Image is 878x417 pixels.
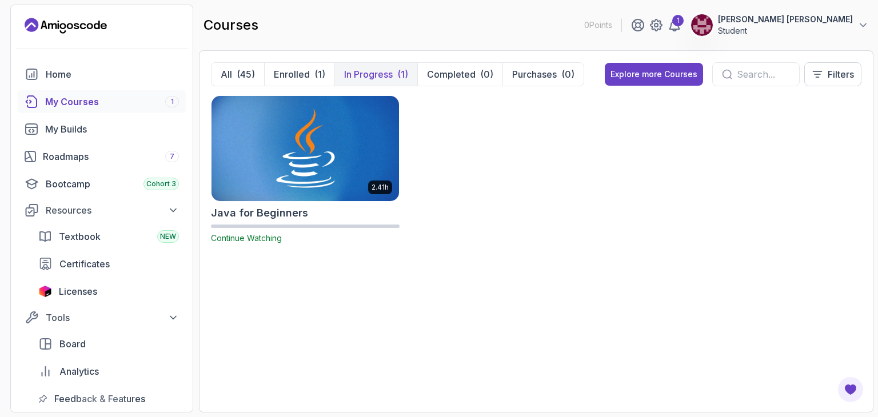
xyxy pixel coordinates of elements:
[314,67,325,81] div: (1)
[31,280,186,303] a: licenses
[59,337,86,351] span: Board
[25,17,107,35] a: Landing page
[31,387,186,410] a: feedback
[207,93,404,203] img: Java for Beginners card
[691,14,713,36] img: user profile image
[427,67,476,81] p: Completed
[610,69,697,80] div: Explore more Courses
[264,63,334,86] button: Enrolled(1)
[46,177,179,191] div: Bootcamp
[31,225,186,248] a: textbook
[804,62,861,86] button: Filters
[18,307,186,328] button: Tools
[512,67,557,81] p: Purchases
[45,122,179,136] div: My Builds
[718,14,853,25] p: [PERSON_NAME] [PERSON_NAME]
[170,152,174,161] span: 7
[18,118,186,141] a: builds
[237,67,255,81] div: (45)
[584,19,612,31] p: 0 Points
[59,230,101,243] span: Textbook
[397,67,408,81] div: (1)
[344,67,393,81] p: In Progress
[59,364,99,378] span: Analytics
[718,25,853,37] p: Student
[18,173,186,195] a: bootcamp
[31,252,186,275] a: certificates
[372,183,389,192] p: 2.41h
[59,284,97,298] span: Licenses
[691,14,869,37] button: user profile image[PERSON_NAME] [PERSON_NAME]Student
[46,67,179,81] div: Home
[737,67,790,81] input: Search...
[171,97,174,106] span: 1
[43,150,179,163] div: Roadmaps
[837,376,864,403] button: Open Feedback Button
[211,205,308,221] h2: Java for Beginners
[668,18,681,32] a: 1
[46,203,179,217] div: Resources
[417,63,502,86] button: Completed(0)
[146,179,176,189] span: Cohort 3
[160,232,176,241] span: NEW
[54,392,145,406] span: Feedback & Features
[502,63,584,86] button: Purchases(0)
[605,63,703,86] button: Explore more Courses
[211,233,282,243] span: Continue Watching
[45,95,179,109] div: My Courses
[334,63,417,86] button: In Progress(1)
[31,360,186,383] a: analytics
[211,63,264,86] button: All(45)
[18,200,186,220] button: Resources
[274,67,310,81] p: Enrolled
[18,145,186,168] a: roadmaps
[203,16,258,34] h2: courses
[221,67,232,81] p: All
[828,67,854,81] p: Filters
[18,90,186,113] a: courses
[38,286,52,297] img: jetbrains icon
[672,15,684,26] div: 1
[31,332,186,355] a: board
[480,67,493,81] div: (0)
[561,67,574,81] div: (0)
[59,257,110,271] span: Certificates
[18,63,186,86] a: home
[46,311,179,324] div: Tools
